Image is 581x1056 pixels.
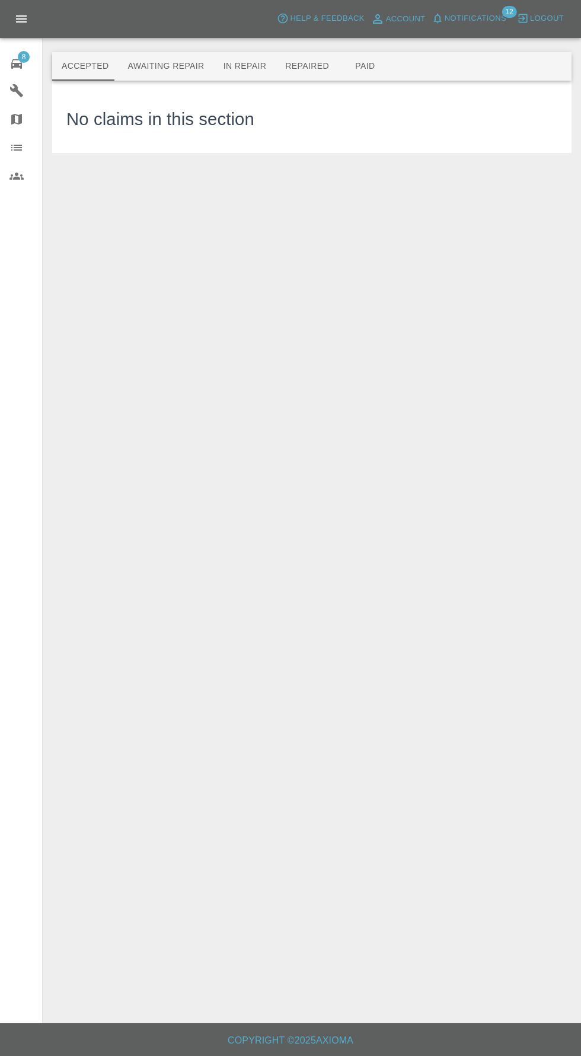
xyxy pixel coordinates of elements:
[7,5,36,33] button: Open drawer
[214,52,276,81] button: In Repair
[530,12,564,25] span: Logout
[386,12,426,26] span: Account
[290,12,364,25] span: Help & Feedback
[66,107,254,133] h3: No claims in this section
[18,51,30,63] span: 8
[118,52,213,81] button: Awaiting Repair
[274,9,367,28] button: Help & Feedback
[429,9,509,28] button: Notifications
[52,52,118,81] button: Accepted
[9,1032,572,1049] h6: Copyright © 2025 Axioma
[445,12,506,25] span: Notifications
[502,6,516,18] span: 12
[514,9,567,28] button: Logout
[276,52,339,81] button: Repaired
[368,9,429,28] a: Account
[339,52,392,81] button: Paid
